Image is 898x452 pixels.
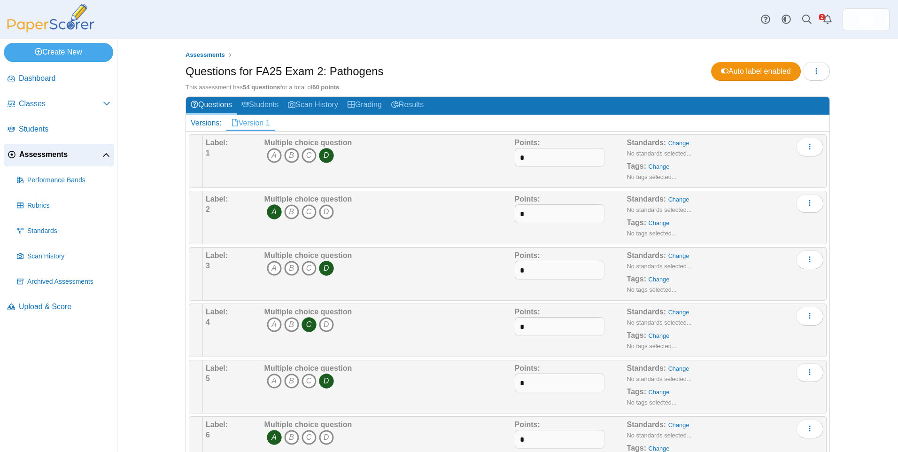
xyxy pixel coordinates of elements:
[668,252,689,259] a: Change
[843,8,890,31] a: ps.hreErqNOxSkiDGg1
[27,176,110,185] span: Performance Bands
[267,374,282,389] i: A
[302,148,317,163] i: C
[13,220,114,242] a: Standards
[284,430,299,445] i: B
[206,262,210,270] b: 3
[312,84,339,91] u: 60 points
[284,204,299,219] i: B
[4,93,114,116] a: Classes
[183,49,227,61] a: Assessments
[627,444,646,452] b: Tags:
[627,263,692,270] small: No standards selected...
[796,194,823,213] button: More options
[668,309,689,316] a: Change
[206,431,210,439] b: 6
[206,364,228,372] b: Label:
[319,317,334,332] i: D
[27,201,110,210] span: Rubrics
[19,149,102,160] span: Assessments
[627,230,677,237] small: No tags selected...
[627,275,646,283] b: Tags:
[668,196,689,203] a: Change
[264,308,352,316] b: Multiple choice question
[627,319,692,326] small: No standards selected...
[13,271,114,293] a: Archived Assessments
[796,250,823,269] button: More options
[302,374,317,389] i: C
[186,63,384,79] h1: Questions for FA25 Exam 2: Pathogens
[206,139,228,147] b: Label:
[515,251,540,259] b: Points:
[319,430,334,445] i: D
[4,26,98,34] a: PaperScorer
[796,307,823,326] button: More options
[627,364,666,372] b: Standards:
[4,4,98,32] img: PaperScorer
[515,421,540,429] b: Points:
[264,364,352,372] b: Multiple choice question
[627,308,666,316] b: Standards:
[206,149,210,157] b: 1
[859,12,874,27] span: Micah Willis
[711,62,801,81] a: Auto label enabled
[319,261,334,276] i: D
[283,97,343,114] a: Scan History
[19,302,110,312] span: Upload & Score
[627,162,646,170] b: Tags:
[13,169,114,192] a: Performance Bands
[237,97,283,114] a: Students
[627,218,646,226] b: Tags:
[627,195,666,203] b: Standards:
[19,73,110,84] span: Dashboard
[264,195,352,203] b: Multiple choice question
[302,204,317,219] i: C
[302,430,317,445] i: C
[721,67,791,75] span: Auto label enabled
[186,83,830,92] div: This assessment has for a total of .
[627,150,692,157] small: No standards selected...
[206,195,228,203] b: Label:
[267,261,282,276] i: A
[206,374,210,382] b: 5
[627,375,692,382] small: No standards selected...
[226,115,275,131] a: Version 1
[649,163,670,170] a: Change
[302,261,317,276] i: C
[27,277,110,287] span: Archived Assessments
[627,286,677,293] small: No tags selected...
[343,97,387,114] a: Grading
[627,432,692,439] small: No standards selected...
[206,421,228,429] b: Label:
[186,97,237,114] a: Questions
[186,115,226,131] div: Versions:
[627,421,666,429] b: Standards:
[649,389,670,396] a: Change
[515,308,540,316] b: Points:
[627,388,646,396] b: Tags:
[4,118,114,141] a: Students
[627,139,666,147] b: Standards:
[649,219,670,226] a: Change
[796,420,823,438] button: More options
[817,9,838,30] a: Alerts
[206,308,228,316] b: Label:
[319,374,334,389] i: D
[796,363,823,382] button: More options
[649,332,670,339] a: Change
[859,12,874,27] img: ps.hreErqNOxSkiDGg1
[19,99,103,109] span: Classes
[284,317,299,332] i: B
[387,97,428,114] a: Results
[284,374,299,389] i: B
[649,445,670,452] a: Change
[515,139,540,147] b: Points:
[264,421,352,429] b: Multiple choice question
[206,318,210,326] b: 4
[284,261,299,276] i: B
[319,204,334,219] i: D
[264,139,352,147] b: Multiple choice question
[668,365,689,372] a: Change
[267,317,282,332] i: A
[302,317,317,332] i: C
